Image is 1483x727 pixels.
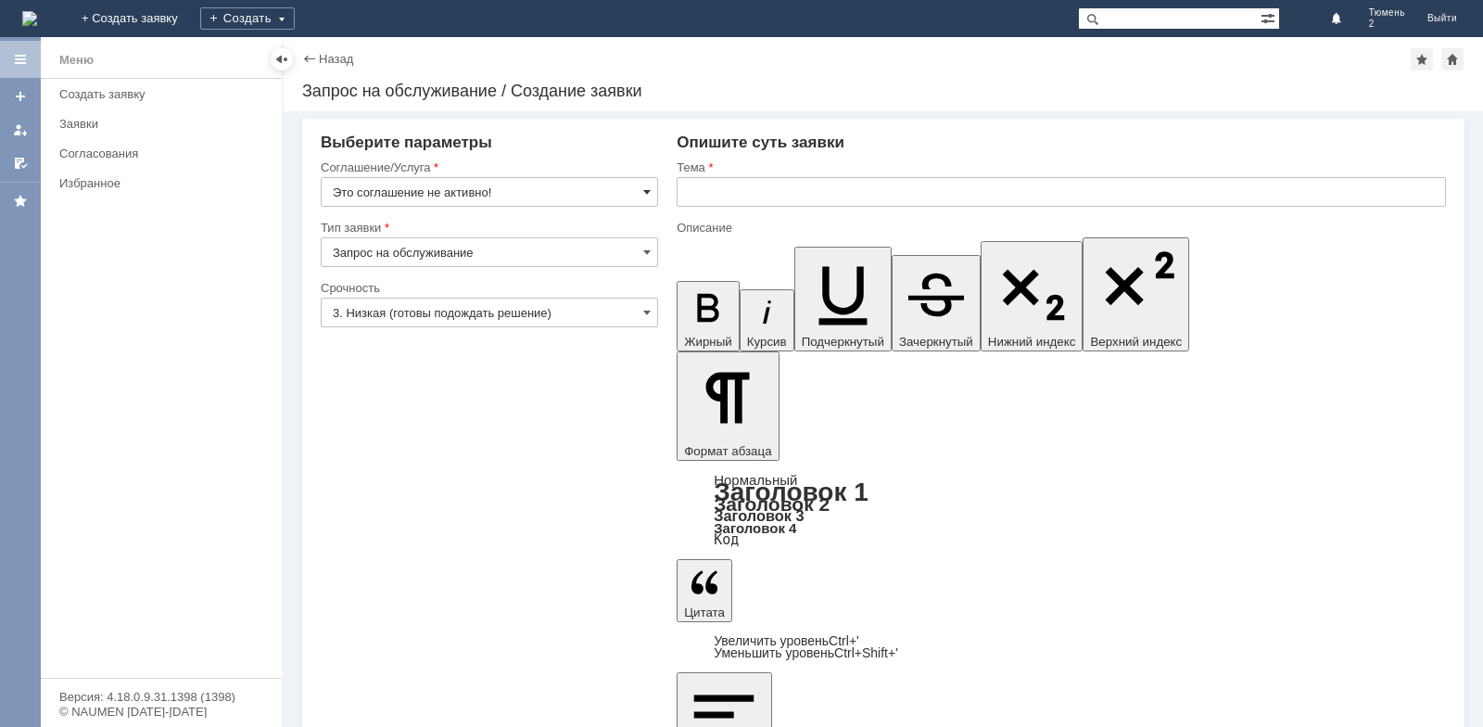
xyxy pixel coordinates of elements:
img: logo [22,11,37,26]
div: Описание [677,222,1442,234]
button: Жирный [677,281,740,351]
div: Избранное [59,176,250,190]
span: 2 [1369,19,1405,30]
span: Формат абзаца [684,444,771,458]
span: Ctrl+' [829,633,859,648]
span: Жирный [684,335,732,349]
a: Мои заявки [6,115,35,145]
div: Добавить в избранное [1411,48,1433,70]
span: Расширенный поиск [1261,8,1279,26]
span: Опишите суть заявки [677,134,844,151]
a: Назад [319,52,353,66]
div: Сделать домашней страницей [1441,48,1464,70]
a: Заголовок 3 [714,507,804,524]
a: Создать заявку [52,80,278,108]
span: Нижний индекс [988,335,1076,349]
div: © NAUMEN [DATE]-[DATE] [59,706,263,718]
a: Заявки [52,109,278,138]
button: Формат абзаца [677,351,779,461]
span: Цитата [684,606,725,619]
button: Курсив [740,289,794,351]
a: Decrease [714,645,898,660]
a: Создать заявку [6,82,35,111]
div: Скрыть меню [271,48,293,70]
div: Создать [200,7,295,30]
span: Верхний индекс [1090,335,1182,349]
a: Заголовок 1 [714,478,868,506]
div: Меню [59,49,94,71]
span: Ctrl+Shift+' [834,645,898,660]
span: Тюмень [1369,7,1405,19]
div: Создать заявку [59,87,271,101]
div: Срочность [321,282,654,294]
div: Заявки [59,117,271,131]
a: Код [714,531,739,548]
span: Курсив [747,335,787,349]
div: Версия: 4.18.0.9.31.1398 (1398) [59,691,263,703]
div: Тема [677,161,1442,173]
span: Выберите параметры [321,134,492,151]
a: Мои согласования [6,148,35,178]
button: Подчеркнутый [794,247,892,351]
button: Цитата [677,559,732,622]
a: Заголовок 2 [714,493,830,515]
div: Формат абзаца [677,474,1446,546]
button: Нижний индекс [981,241,1084,351]
button: Зачеркнутый [892,255,981,351]
a: Нормальный [714,472,797,488]
span: Подчеркнутый [802,335,884,349]
span: Зачеркнутый [899,335,973,349]
div: Цитата [677,635,1446,659]
a: Перейти на домашнюю страницу [22,11,37,26]
a: Заголовок 4 [714,520,796,536]
div: Тип заявки [321,222,654,234]
div: Соглашение/Услуга [321,161,654,173]
div: Запрос на обслуживание / Создание заявки [302,82,1464,100]
a: Согласования [52,139,278,168]
button: Верхний индекс [1083,237,1189,351]
a: Increase [714,633,859,648]
div: Согласования [59,147,271,160]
